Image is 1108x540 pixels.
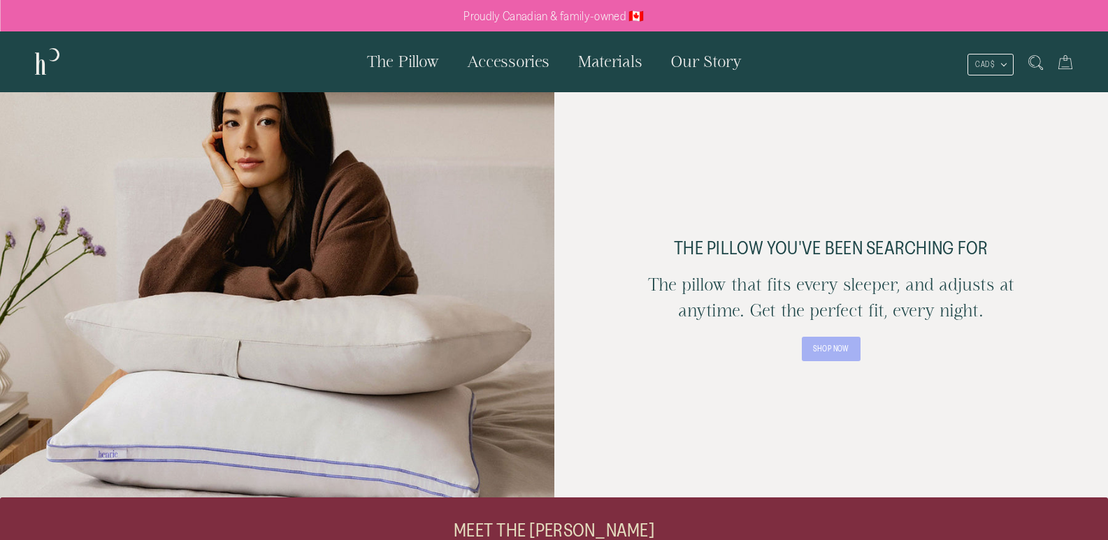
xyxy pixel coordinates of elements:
[563,31,656,92] a: Materials
[802,337,861,360] a: SHOP NOW
[367,52,439,70] span: The Pillow
[453,31,563,92] a: Accessories
[967,54,1014,75] button: CAD $
[463,9,645,23] p: Proudly Canadian & family-owned 🇨🇦
[670,52,742,70] span: Our Story
[353,31,453,92] a: The Pillow
[637,272,1025,323] h2: The pillow that fits every sleeper, and adjusts at anytime. Get the perfect fit, every night.
[577,52,642,70] span: Materials
[467,52,549,70] span: Accessories
[656,31,756,92] a: Our Story
[637,238,1025,258] p: the pillow you've been searching for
